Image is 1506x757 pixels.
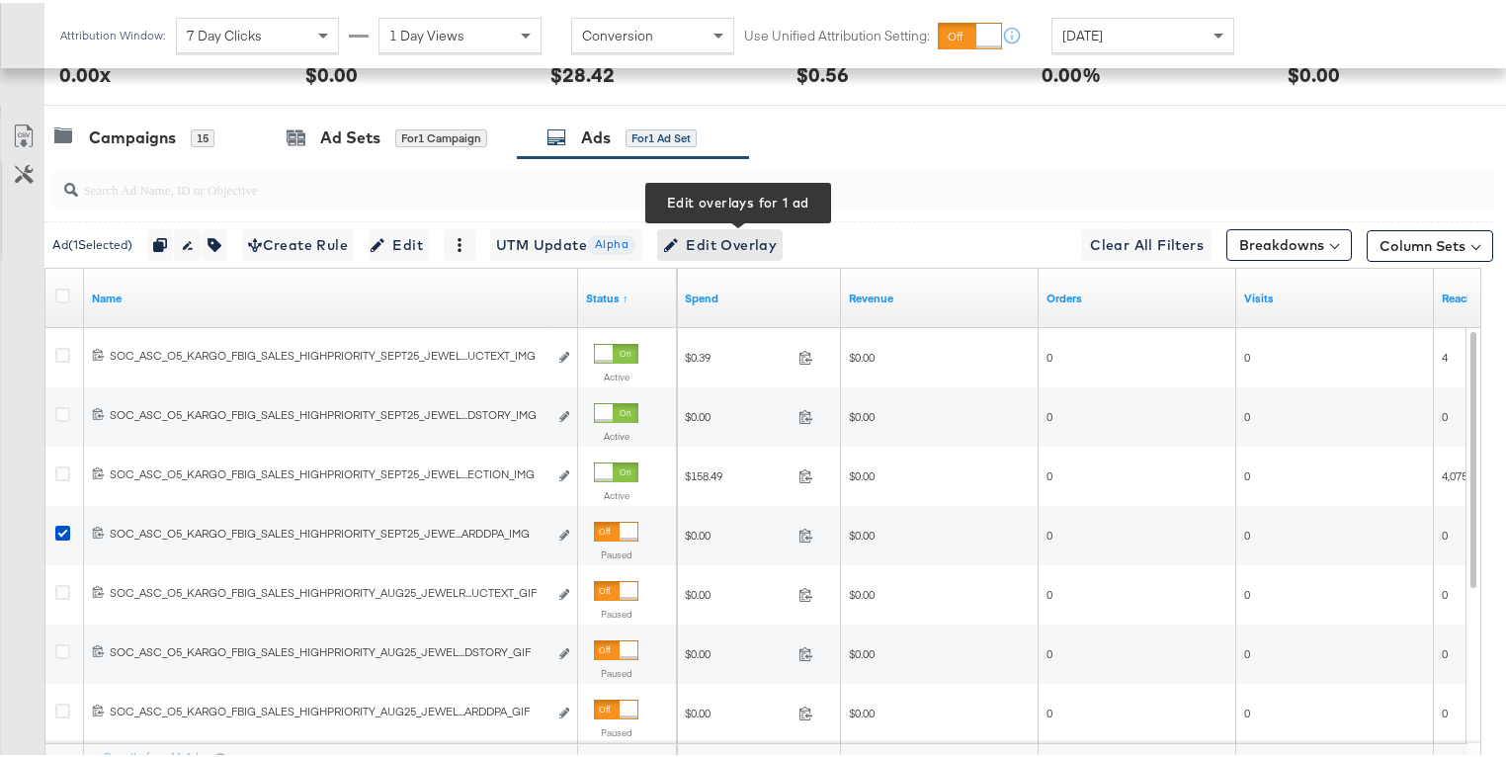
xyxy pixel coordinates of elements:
[849,584,875,599] span: $0.00
[1244,406,1250,421] span: 0
[1244,525,1250,540] span: 0
[685,465,791,480] span: $158.49
[1442,584,1448,599] span: 0
[395,126,487,144] div: for 1 Campaign
[849,703,875,717] span: $0.00
[1244,643,1250,658] span: 0
[1442,703,1448,717] span: 0
[1046,584,1052,599] span: 0
[685,643,791,658] span: $0.00
[1046,703,1052,717] span: 0
[594,723,638,736] label: Paused
[1244,288,1426,303] a: Omniture Visits
[594,664,638,677] label: Paused
[594,427,638,440] label: Active
[1442,643,1448,658] span: 0
[1367,227,1493,259] button: Column Sets
[550,57,615,86] div: $28.42
[110,404,547,420] div: SOC_ASC_O5_KARGO_FBIG_SALES_HIGHPRIORITY_SEPT25_JEWEL...DSTORY_IMG
[685,406,791,421] span: $0.00
[849,465,875,480] span: $0.00
[1442,525,1448,540] span: 0
[849,525,875,540] span: $0.00
[744,24,930,42] label: Use Unified Attribution Setting:
[849,347,875,362] span: $0.00
[685,703,791,717] span: $0.00
[594,368,638,380] label: Active
[849,643,875,658] span: $0.00
[587,232,636,251] span: Alpha
[78,159,1364,198] input: Search Ad Name, ID or Objective
[59,26,166,40] div: Attribution Window:
[1042,57,1101,86] div: 0.00%
[1442,406,1448,421] span: 0
[586,288,669,303] a: Shows the current state of your Ad.
[248,230,348,255] span: Create Rule
[369,226,429,258] button: Edit
[496,230,636,255] span: UTM Update
[242,226,354,258] button: Create Rule
[1046,643,1052,658] span: 0
[594,486,638,499] label: Active
[110,523,547,539] div: SOC_ASC_O5_KARGO_FBIG_SALES_HIGHPRIORITY_SEPT25_JEWE...ARDDPA_IMG
[1090,230,1204,255] span: Clear All Filters
[110,345,547,361] div: SOC_ASC_O5_KARGO_FBIG_SALES_HIGHPRIORITY_SEPT25_JEWEL...UCTEXT_IMG
[796,57,849,86] div: $0.56
[685,525,791,540] span: $0.00
[89,124,176,146] div: Campaigns
[320,124,380,146] div: Ad Sets
[191,126,214,144] div: 15
[110,641,547,657] div: SOC_ASC_O5_KARGO_FBIG_SALES_HIGHPRIORITY_AUG25_JEWEL...DSTORY_GIF
[1046,288,1228,303] a: Omniture Orders
[1442,347,1448,362] span: 4
[1046,525,1052,540] span: 0
[490,226,642,258] button: UTM UpdateAlpha
[1288,57,1340,86] div: $0.00
[1244,584,1250,599] span: 0
[59,57,111,86] div: 0.00x
[52,233,132,251] div: Ad ( 1 Selected)
[1244,347,1250,362] span: 0
[582,24,653,42] span: Conversion
[594,605,638,618] label: Paused
[305,57,358,86] div: $0.00
[594,546,638,558] label: Paused
[1442,465,1467,480] span: 4,075
[389,24,464,42] span: 1 Day Views
[110,701,547,716] div: SOC_ASC_O5_KARGO_FBIG_SALES_HIGHPRIORITY_AUG25_JEWEL...ARDDPA_GIF
[626,126,697,144] div: for 1 Ad Set
[92,288,570,303] a: Ad Name.
[663,230,777,255] span: Edit Overlay
[375,230,423,255] span: Edit
[1046,465,1052,480] span: 0
[1226,226,1352,258] button: Breakdowns
[581,124,611,146] div: Ads
[1082,226,1212,258] button: Clear All Filters
[110,463,547,479] div: SOC_ASC_O5_KARGO_FBIG_SALES_HIGHPRIORITY_SEPT25_JEWEL...ECTION_IMG
[1244,703,1250,717] span: 0
[110,582,547,598] div: SOC_ASC_O5_KARGO_FBIG_SALES_HIGHPRIORITY_AUG25_JEWELR...UCTEXT_GIF
[187,24,262,42] span: 7 Day Clicks
[657,226,783,258] button: Edit OverlayEdit overlays for 1 ad
[849,288,1031,303] a: Omniture Revenue
[1062,24,1103,42] span: [DATE]
[849,406,875,421] span: $0.00
[685,347,791,362] span: $0.39
[1244,465,1250,480] span: 0
[1046,347,1052,362] span: 0
[685,584,791,599] span: $0.00
[685,288,833,303] a: The total amount spent to date.
[1046,406,1052,421] span: 0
